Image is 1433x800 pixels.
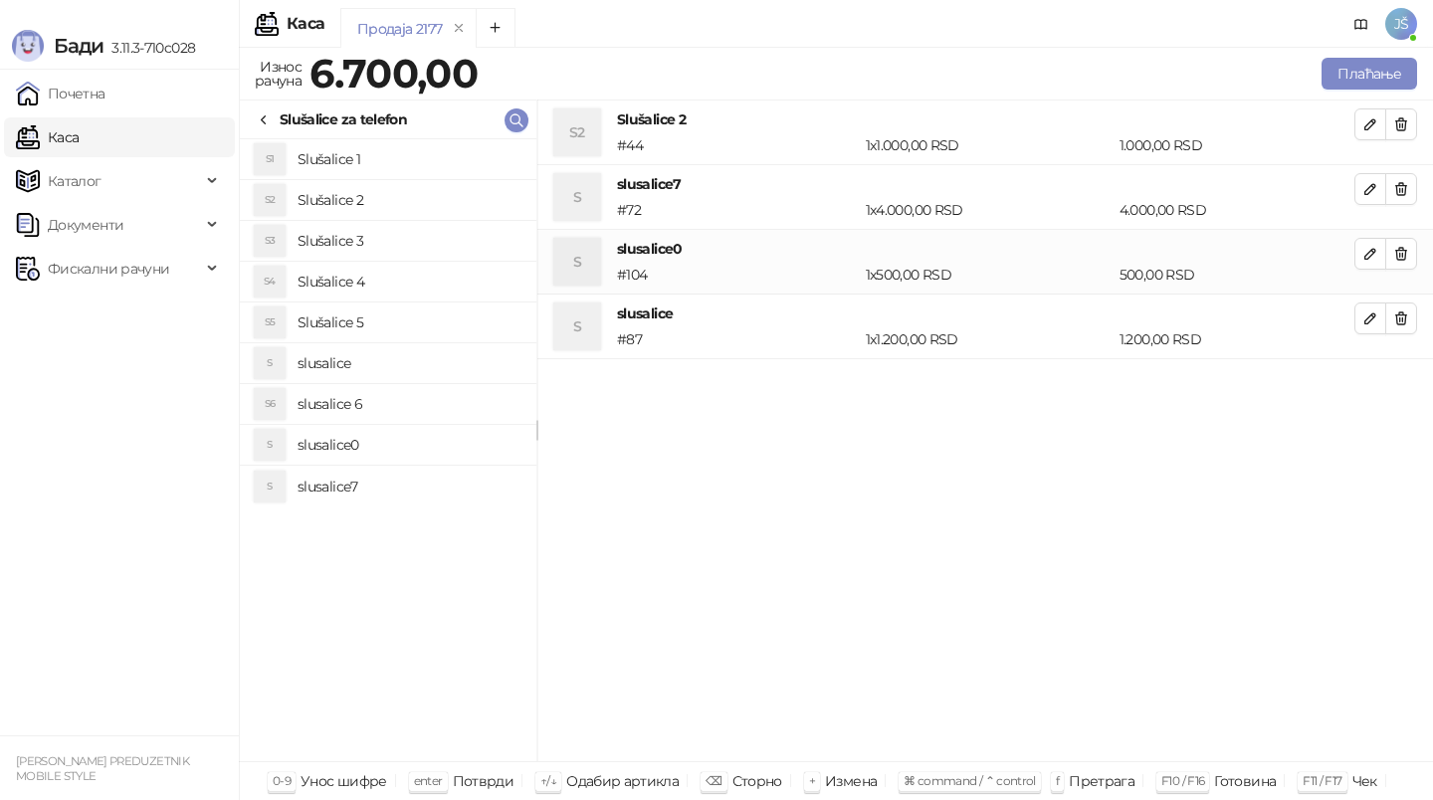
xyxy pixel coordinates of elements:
div: S2 [553,108,601,156]
div: Каса [287,16,324,32]
div: Одабир артикла [566,768,679,794]
div: 1 x 1.000,00 RSD [862,134,1116,156]
div: Готовина [1214,768,1276,794]
div: 1.200,00 RSD [1116,328,1358,350]
div: S6 [254,388,286,420]
button: Add tab [476,8,515,48]
span: f [1056,773,1059,788]
span: Каталог [48,161,102,201]
div: S4 [254,266,286,298]
div: S [553,238,601,286]
h4: slusalice0 [298,429,520,461]
span: ↑/↓ [540,773,556,788]
div: Потврди [453,768,514,794]
div: # 44 [613,134,862,156]
div: 4.000,00 RSD [1116,199,1358,221]
img: Logo [12,30,44,62]
span: + [809,773,815,788]
div: # 104 [613,264,862,286]
div: # 72 [613,199,862,221]
a: Каса [16,117,79,157]
div: Износ рачуна [251,54,306,94]
button: Плаћање [1322,58,1417,90]
h4: Slušalice 3 [298,225,520,257]
span: 3.11.3-710c028 [103,39,195,57]
span: Документи [48,205,123,245]
div: Чек [1352,768,1377,794]
h4: slusalice7 [617,173,1354,195]
div: S [254,429,286,461]
div: Сторно [732,768,782,794]
span: 0-9 [273,773,291,788]
span: F11 / F17 [1303,773,1341,788]
div: Измена [825,768,877,794]
div: S [254,471,286,502]
span: JŠ [1385,8,1417,40]
div: S2 [254,184,286,216]
div: S [553,302,601,350]
div: 1 x 500,00 RSD [862,264,1116,286]
div: S [254,347,286,379]
div: S1 [254,143,286,175]
div: Унос шифре [301,768,387,794]
a: Почетна [16,74,105,113]
div: grid [240,139,536,761]
span: Фискални рачуни [48,249,169,289]
span: enter [414,773,443,788]
div: S3 [254,225,286,257]
h4: Slušalice 1 [298,143,520,175]
div: 1 x 1.200,00 RSD [862,328,1116,350]
div: 1 x 4.000,00 RSD [862,199,1116,221]
h4: Slušalice 2 [617,108,1354,130]
div: Продаја 2177 [357,18,442,40]
h4: Slušalice 5 [298,306,520,338]
span: ⌘ command / ⌃ control [904,773,1036,788]
h4: slusalice0 [617,238,1354,260]
small: [PERSON_NAME] PREDUZETNIK MOBILE STYLE [16,754,189,783]
div: Slušalice za telefon [280,108,407,130]
strong: 6.700,00 [309,49,478,98]
a: Документација [1345,8,1377,40]
div: S5 [254,306,286,338]
span: ⌫ [706,773,721,788]
h4: Slušalice 4 [298,266,520,298]
h4: slusalice7 [298,471,520,502]
span: Бади [54,34,103,58]
button: remove [446,20,472,37]
div: 500,00 RSD [1116,264,1358,286]
h4: slusalice [298,347,520,379]
h4: slusalice 6 [298,388,520,420]
h4: Slušalice 2 [298,184,520,216]
span: F10 / F16 [1161,773,1204,788]
div: 1.000,00 RSD [1116,134,1358,156]
div: # 87 [613,328,862,350]
div: Претрага [1069,768,1134,794]
div: S [553,173,601,221]
h4: slusalice [617,302,1354,324]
